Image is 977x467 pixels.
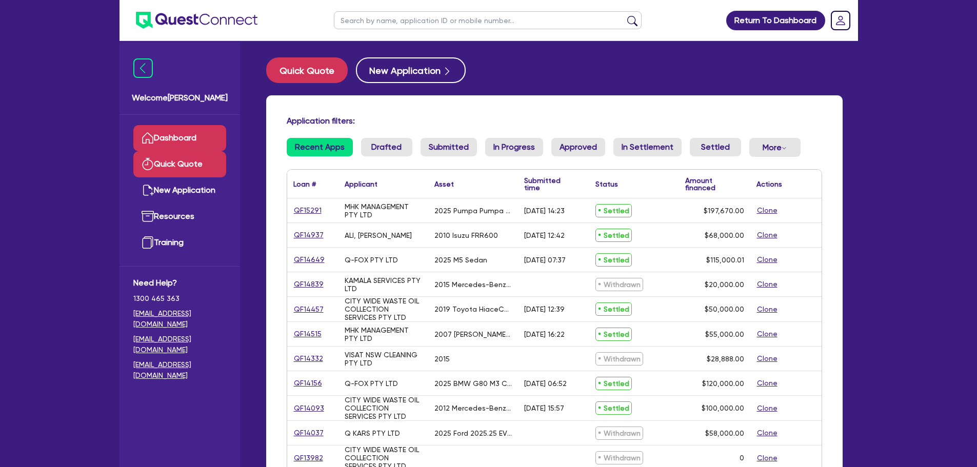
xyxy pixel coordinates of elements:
[434,355,450,363] div: 2015
[705,429,744,437] span: $58,000.00
[133,204,226,230] a: Resources
[345,429,400,437] div: Q KARS PTY LTD
[740,454,744,462] div: 0
[705,330,744,338] span: $55,000.00
[434,404,512,412] div: 2012 Mercedes-Benz Sprinter 906
[287,116,822,126] h4: Application filters:
[551,138,605,156] a: Approved
[524,256,566,264] div: [DATE] 07:37
[434,180,454,188] div: Asset
[133,277,226,289] span: Need Help?
[702,379,744,388] span: $120,000.00
[133,177,226,204] a: New Application
[293,303,324,315] a: QF14457
[293,353,324,364] a: QF14332
[142,236,154,249] img: training
[595,204,632,217] span: Settled
[293,377,323,389] a: QF14156
[485,138,543,156] a: In Progress
[756,205,778,216] button: Clone
[595,302,632,316] span: Settled
[685,177,744,191] div: Amount financed
[524,305,565,313] div: [DATE] 12:39
[756,427,778,439] button: Clone
[434,256,487,264] div: 2025 M5 Sedan
[756,402,778,414] button: Clone
[434,379,512,388] div: 2025 BMW G80 M3 Competition M xDrive Sedan Sedan
[524,207,565,215] div: [DATE] 14:23
[756,229,778,241] button: Clone
[595,377,632,390] span: Settled
[434,280,512,289] div: 2015 Mercedes-Benz Sprinter
[293,402,325,414] a: QF14093
[595,328,632,341] span: Settled
[293,427,324,439] a: QF14037
[136,12,257,29] img: quest-connect-logo-blue
[266,57,348,83] button: Quick Quote
[707,355,744,363] span: $28,888.00
[595,352,643,366] span: Withdrawn
[524,404,564,412] div: [DATE] 15:57
[524,330,565,338] div: [DATE] 16:22
[756,180,782,188] div: Actions
[434,429,512,437] div: 2025 Ford 2025.25 EVEREST WILDTRAK 4X4 3.0L V6 T/DIESEL 10SPD AUTO
[345,276,422,293] div: KAMALA SERVICES PTY LTD
[756,452,778,464] button: Clone
[356,57,466,83] button: New Application
[293,229,324,241] a: QF14937
[702,404,744,412] span: $100,000.00
[434,207,512,215] div: 2025 Pumpa Pumpa Alloy Van Trailer
[726,11,825,30] a: Return To Dashboard
[133,359,226,381] a: [EMAIL_ADDRESS][DOMAIN_NAME]
[595,253,632,267] span: Settled
[132,92,228,104] span: Welcome [PERSON_NAME]
[756,328,778,340] button: Clone
[705,231,744,239] span: $68,000.00
[142,158,154,170] img: quick-quote
[133,230,226,256] a: Training
[595,278,643,291] span: Withdrawn
[287,138,353,156] a: Recent Apps
[756,353,778,364] button: Clone
[524,177,574,191] div: Submitted time
[293,328,322,340] a: QF14515
[613,138,682,156] a: In Settlement
[334,11,642,29] input: Search by name, application ID or mobile number...
[345,231,412,239] div: ALI, [PERSON_NAME]
[434,305,512,313] div: 2019 Toyota HiaceCP 200 SE PVF
[524,231,565,239] div: [DATE] 12:42
[595,427,643,440] span: Withdrawn
[421,138,477,156] a: Submitted
[361,138,412,156] a: Drafted
[345,202,422,219] div: MHK MANAGEMENT PTY LTD
[133,151,226,177] a: Quick Quote
[345,256,398,264] div: Q-FOX PTY LTD
[293,452,324,464] a: QF13982
[142,210,154,222] img: resources
[706,256,744,264] span: $115,000.01
[345,297,422,321] div: CITY WIDE WASTE OIL COLLECTION SERVICES PTY LTD
[345,379,398,388] div: Q-FOX PTY LTD
[345,326,422,342] div: MHK MANAGEMENT PTY LTD
[690,138,741,156] a: Settled
[749,138,801,157] button: Dropdown toggle
[293,254,325,266] a: QF14649
[133,58,153,78] img: icon-menu-close
[133,293,226,304] span: 1300 465 363
[827,7,854,34] a: Dropdown toggle
[524,379,567,388] div: [DATE] 06:52
[595,451,643,464] span: Withdrawn
[345,351,422,367] div: VISAT NSW CLEANING PTY LTD
[756,377,778,389] button: Clone
[133,125,226,151] a: Dashboard
[133,308,226,330] a: [EMAIL_ADDRESS][DOMAIN_NAME]
[345,396,422,420] div: CITY WIDE WASTE OIL COLLECTION SERVICES PTY LTD
[293,278,324,290] a: QF14839
[756,254,778,266] button: Clone
[595,229,632,242] span: Settled
[756,303,778,315] button: Clone
[705,305,744,313] span: $50,000.00
[266,57,356,83] a: Quick Quote
[756,278,778,290] button: Clone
